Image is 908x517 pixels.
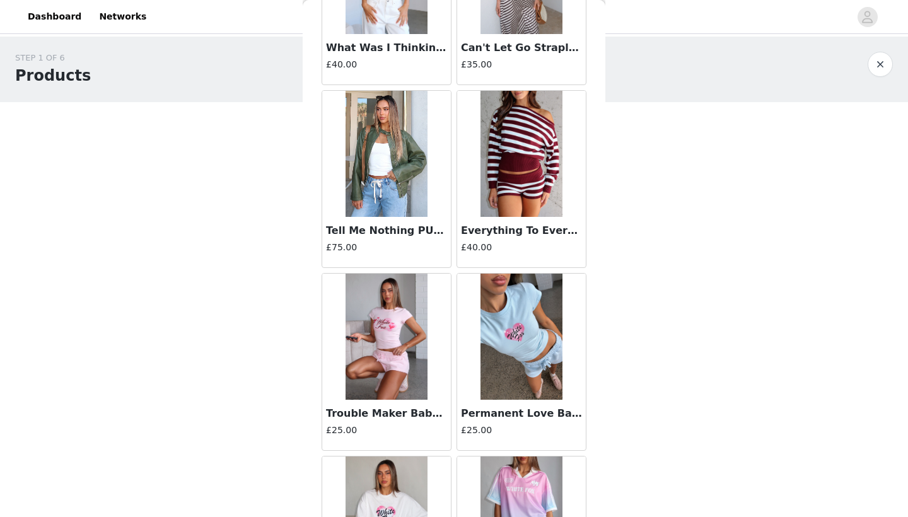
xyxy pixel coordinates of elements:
[461,241,582,254] h4: £40.00
[346,91,428,217] img: Tell Me Nothing PU Jacket Moss
[480,91,562,217] img: Everything To Everybody Sweater Burgundy Stripe
[461,406,582,421] h3: Permanent Love Baby Tee Baby Blue
[326,424,447,437] h4: £25.00
[326,406,447,421] h3: Trouble Maker Baby Tee Baby Pink
[15,64,91,87] h1: Products
[20,3,89,31] a: Dashboard
[861,7,873,27] div: avatar
[461,40,582,55] h3: Can't Let Go Strapless Top Ecru/Choc Stripe
[346,274,428,400] img: Trouble Maker Baby Tee Baby Pink
[461,424,582,437] h4: £25.00
[326,40,447,55] h3: What Was I Thinking Halter Top Sage
[15,52,91,64] div: STEP 1 OF 6
[326,241,447,254] h4: £75.00
[461,58,582,71] h4: £35.00
[91,3,154,31] a: Networks
[326,223,447,238] h3: Tell Me Nothing PU [PERSON_NAME]
[480,274,562,400] img: Permanent Love Baby Tee Baby Blue
[326,58,447,71] h4: £40.00
[461,223,582,238] h3: Everything To Everybody Sweater Burgundy Stripe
